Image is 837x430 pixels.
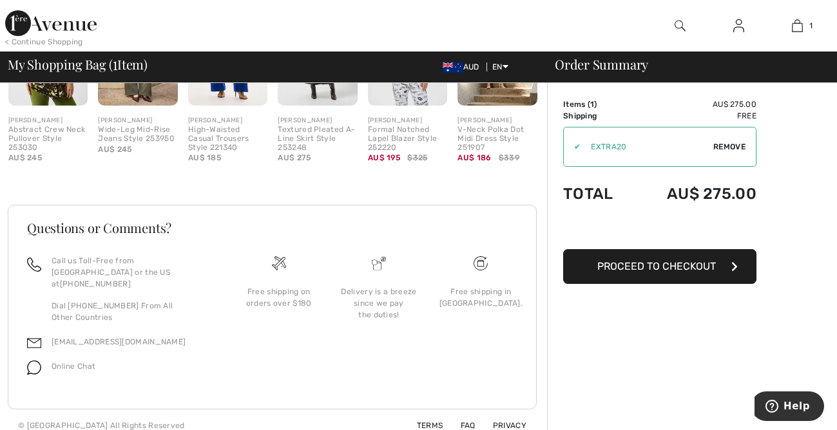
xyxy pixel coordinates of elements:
div: [PERSON_NAME] [368,116,447,126]
td: AU$ 275.00 [632,98,756,110]
img: call [27,257,41,272]
span: Online Chat [52,362,95,371]
div: [PERSON_NAME] [8,116,88,126]
span: 1 [809,20,813,32]
span: AU$ 275 [278,153,311,162]
img: Free shipping on orders over $180 [272,256,286,270]
div: Abstract Crew Neck Pullover Style 253030 [8,126,88,152]
iframe: Opens a widget where you can find more information [755,391,824,424]
img: My Bag [792,18,803,33]
span: AU$ 245 [98,145,131,154]
div: [PERSON_NAME] [457,116,537,126]
input: Promo code [581,127,713,166]
a: Sign In [723,18,755,34]
div: V-Neck Polka Dot Midi Dress Style 251907 [457,126,537,152]
div: Free shipping in [GEOGRAPHIC_DATA]. [439,286,523,309]
td: AU$ 275.00 [632,172,756,216]
div: [PERSON_NAME] [98,116,177,126]
td: Items ( ) [563,98,632,110]
img: My Info [733,18,744,33]
div: ✔ [564,141,581,153]
span: 1 [113,55,117,71]
img: 1ère Avenue [5,10,97,36]
img: chat [27,360,41,375]
span: EN [492,62,508,71]
span: $325 [407,152,427,164]
a: [PHONE_NUMBER] [60,279,131,288]
a: [EMAIL_ADDRESS][DOMAIN_NAME] [52,337,186,346]
button: Proceed to Checkout [563,249,756,284]
img: Australian Dollar [443,62,463,73]
img: Delivery is a breeze since we pay the duties! [372,256,386,270]
td: Free [632,110,756,122]
p: Dial [PHONE_NUMBER] From All Other Countries [52,300,213,323]
span: Proceed to Checkout [597,260,716,272]
td: Shipping [563,110,632,122]
span: AU$ 195 [368,153,400,162]
span: AU$ 186 [457,153,491,162]
a: FAQ [445,421,476,430]
img: email [27,336,41,350]
div: Order Summary [539,58,829,71]
img: Free shipping on orders over $180 [474,256,488,270]
div: High-Waisted Casual Trousers Style 221340 [188,126,267,152]
div: Formal Notched Lapel Blazer Style 252220 [368,126,447,152]
a: 1 [769,18,826,33]
div: Free shipping on orders over $180 [239,286,318,309]
p: Call us Toll-Free from [GEOGRAPHIC_DATA] or the US at [52,255,213,290]
span: 1 [590,100,594,109]
span: My Shopping Bag ( Item) [8,58,148,71]
div: [PERSON_NAME] [278,116,357,126]
a: Terms [401,421,443,430]
span: AU$ 245 [8,153,42,162]
a: Privacy [477,421,526,430]
div: Delivery is a breeze since we pay the duties! [339,286,418,321]
span: AU$ 185 [188,153,221,162]
div: Wide-Leg Mid-Rise Jeans Style 253950 [98,126,177,144]
iframe: PayPal [563,216,756,245]
span: Remove [713,141,746,153]
div: [PERSON_NAME] [188,116,267,126]
img: search the website [675,18,686,33]
span: $339 [499,152,519,164]
div: Textured Pleated A-Line Skirt Style 253248 [278,126,357,152]
h3: Questions or Comments? [27,221,517,234]
div: < Continue Shopping [5,36,83,48]
td: Total [563,172,632,216]
span: AUD [443,62,485,71]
